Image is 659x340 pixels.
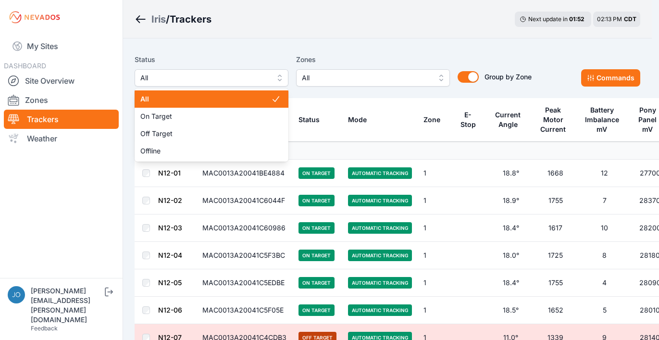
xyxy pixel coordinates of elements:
button: All [135,69,288,87]
span: All [140,94,271,104]
span: Offline [140,146,271,156]
span: On Target [140,112,271,121]
div: All [135,88,288,162]
span: All [140,72,269,84]
span: Off Target [140,129,271,139]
